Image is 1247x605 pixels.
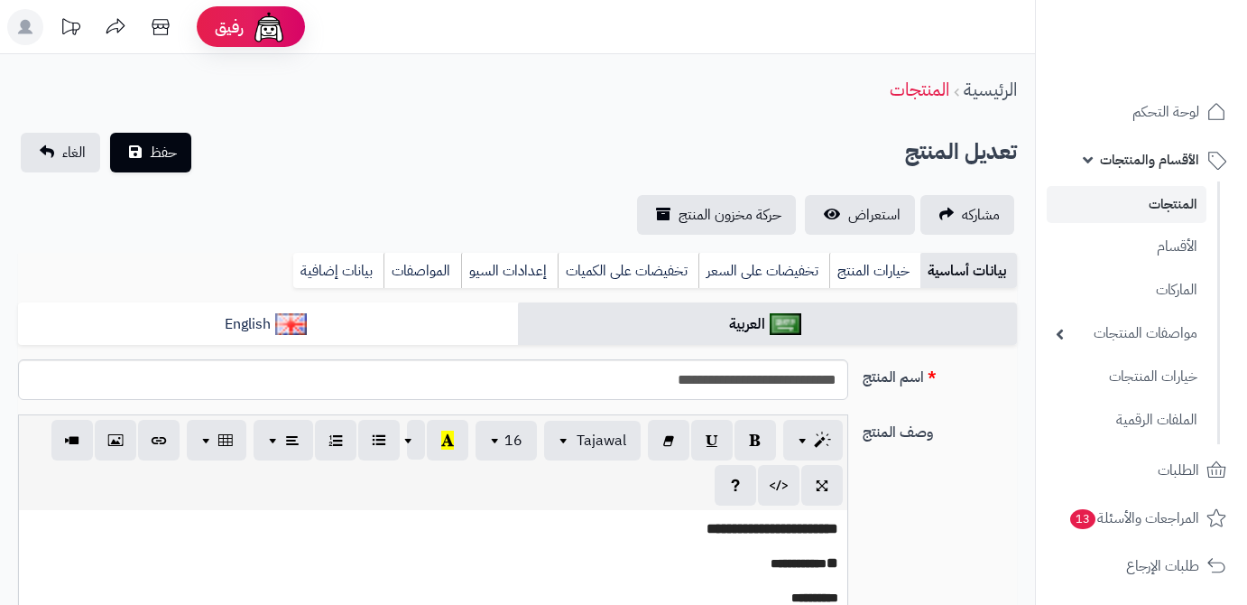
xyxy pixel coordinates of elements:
[62,142,86,163] span: الغاء
[829,253,920,289] a: خيارات المنتج
[110,133,191,172] button: حفظ
[275,313,307,335] img: English
[518,302,1018,347] a: العربية
[1100,147,1199,172] span: الأقسام والمنتجات
[962,204,1000,226] span: مشاركه
[577,430,626,451] span: Tajawal
[150,142,177,163] span: حفظ
[1124,20,1230,58] img: logo-2.png
[1047,449,1236,492] a: الطلبات
[476,421,537,461] button: 16
[848,204,901,226] span: استعراض
[21,133,100,172] a: الغاء
[920,253,1017,289] a: بيانات أساسية
[637,195,796,235] a: حركة مخزون المنتج
[215,16,244,38] span: رفيق
[890,76,949,103] a: المنتجات
[1047,186,1206,223] a: المنتجات
[1132,99,1199,125] span: لوحة التحكم
[1068,506,1199,531] span: المراجعات والأسئلة
[1047,358,1206,396] a: خيارات المنتجات
[905,134,1017,171] h2: تعديل المنتج
[1158,458,1199,483] span: الطلبات
[558,253,698,289] a: تخفيضات على الكميات
[698,253,829,289] a: تخفيضات على السعر
[1047,497,1236,540] a: المراجعات والأسئلة13
[964,76,1017,103] a: الرئيسية
[855,359,1024,388] label: اسم المنتج
[679,204,781,226] span: حركة مخزون المنتج
[293,253,383,289] a: بيانات إضافية
[1047,271,1206,310] a: الماركات
[1047,401,1206,440] a: الملفات الرقمية
[805,195,915,235] a: استعراض
[1069,508,1097,530] span: 13
[1047,90,1236,134] a: لوحة التحكم
[1047,314,1206,353] a: مواصفات المنتجات
[855,414,1024,443] label: وصف المنتج
[770,313,801,335] img: العربية
[48,9,93,50] a: تحديثات المنصة
[1047,228,1206,266] a: الأقسام
[18,302,518,347] a: English
[544,421,641,461] button: Tajawal
[920,195,1014,235] a: مشاركه
[251,9,287,45] img: ai-face.png
[383,253,461,289] a: المواصفات
[504,430,522,451] span: 16
[1126,554,1199,579] span: طلبات الإرجاع
[1047,544,1236,588] a: طلبات الإرجاع
[461,253,558,289] a: إعدادات السيو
